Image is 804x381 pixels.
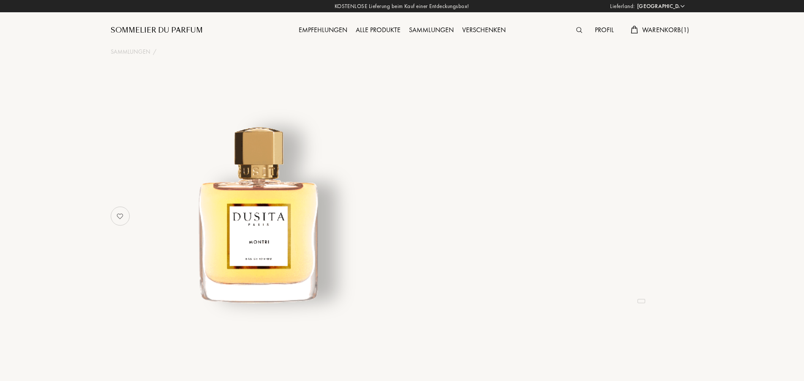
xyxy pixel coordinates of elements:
[642,25,690,34] span: Warenkorb ( 1 )
[111,25,203,36] a: Sommelier du Parfum
[111,47,150,56] a: Sammlungen
[352,25,405,34] a: Alle Produkte
[458,25,510,36] div: Verschenken
[405,25,458,34] a: Sammlungen
[591,25,618,36] div: Profil
[576,27,582,33] img: search_icn.svg
[294,25,352,34] a: Empfehlungen
[153,47,156,56] div: /
[294,25,352,36] div: Empfehlungen
[458,25,510,34] a: Verschenken
[631,26,638,33] img: cart.svg
[591,25,618,34] a: Profil
[352,25,405,36] div: Alle Produkte
[152,107,361,317] img: undefined undefined
[610,2,635,11] span: Lieferland:
[112,208,128,225] img: no_like_p.png
[405,25,458,36] div: Sammlungen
